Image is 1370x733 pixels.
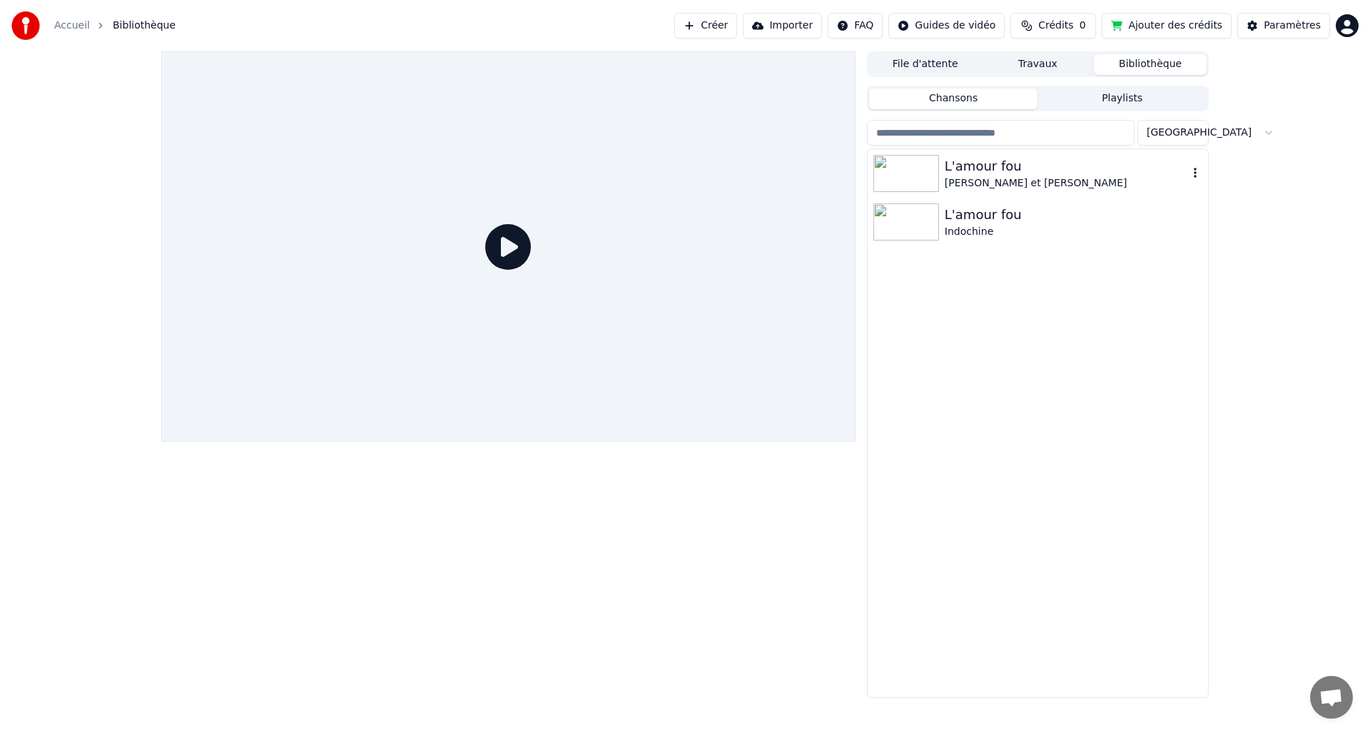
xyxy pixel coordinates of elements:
[1147,126,1252,140] span: [GEOGRAPHIC_DATA]
[11,11,40,40] img: youka
[888,13,1005,39] button: Guides de vidéo
[54,19,90,33] a: Accueil
[945,205,1202,225] div: L'amour fou
[113,19,176,33] span: Bibliothèque
[869,89,1038,109] button: Chansons
[54,19,176,33] nav: breadcrumb
[1094,54,1207,75] button: Bibliothèque
[945,156,1188,176] div: L'amour fou
[1237,13,1330,39] button: Paramètres
[945,225,1202,239] div: Indochine
[828,13,883,39] button: FAQ
[869,54,982,75] button: File d'attente
[1010,13,1096,39] button: Crédits0
[743,13,822,39] button: Importer
[982,54,1095,75] button: Travaux
[1102,13,1232,39] button: Ajouter des crédits
[674,13,737,39] button: Créer
[1310,676,1353,719] div: Ouvrir le chat
[945,176,1188,191] div: [PERSON_NAME] et [PERSON_NAME]
[1038,19,1073,33] span: Crédits
[1080,19,1086,33] span: 0
[1037,89,1207,109] button: Playlists
[1264,19,1321,33] div: Paramètres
